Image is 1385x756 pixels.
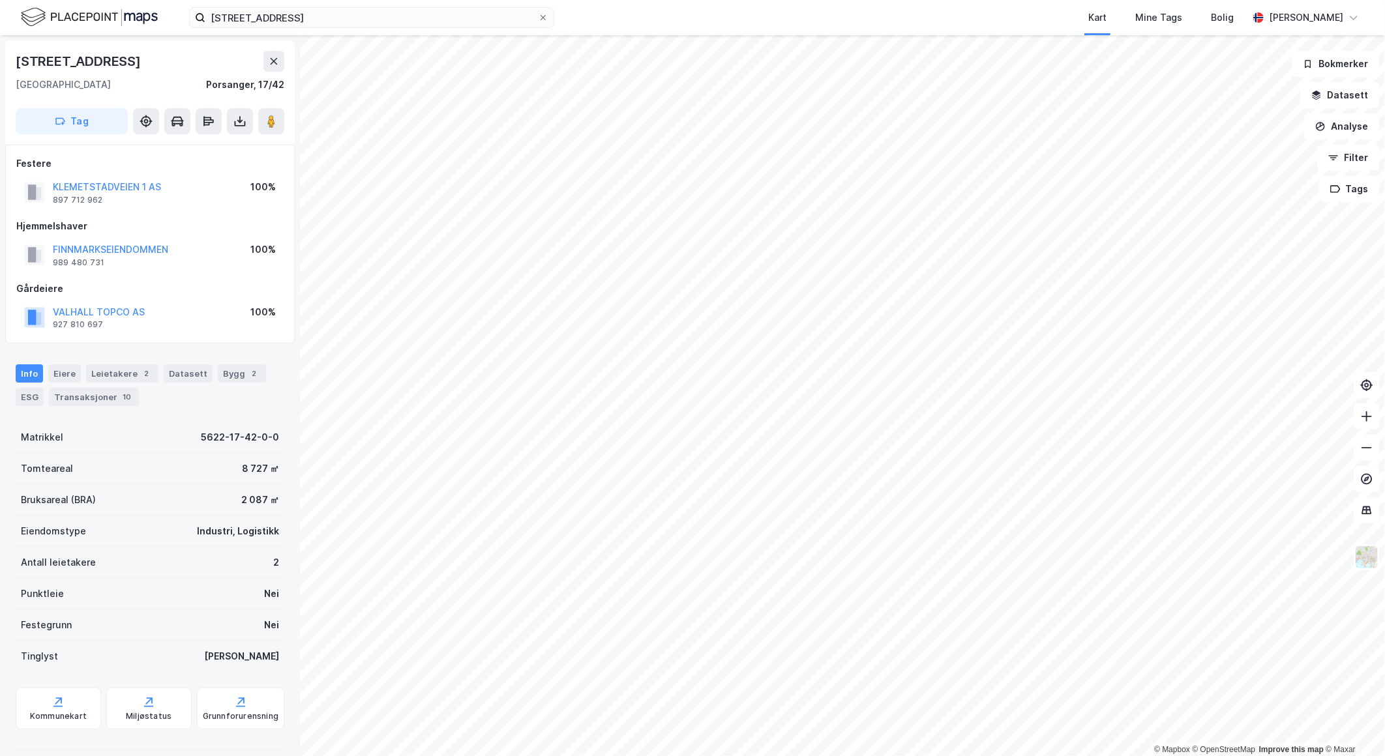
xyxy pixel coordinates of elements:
[218,364,266,383] div: Bygg
[264,586,279,602] div: Nei
[1135,10,1182,25] div: Mine Tags
[21,429,63,445] div: Matrikkel
[21,6,158,29] img: logo.f888ab2527a4732fd821a326f86c7f29.svg
[164,364,213,383] div: Datasett
[53,257,104,268] div: 989 480 731
[53,195,102,205] div: 897 712 962
[241,492,279,508] div: 2 087 ㎡
[1320,693,1385,756] div: Kontrollprogram for chat
[250,179,276,195] div: 100%
[16,388,44,406] div: ESG
[21,648,58,664] div: Tinglyst
[205,8,538,27] input: Søk på adresse, matrikkel, gårdeiere, leietakere eller personer
[16,108,128,134] button: Tag
[21,555,96,570] div: Antall leietakere
[1354,545,1379,570] img: Z
[21,617,72,633] div: Festegrunn
[250,242,276,257] div: 100%
[49,388,139,406] div: Transaksjoner
[1269,10,1343,25] div: [PERSON_NAME]
[1319,176,1380,202] button: Tags
[21,523,86,539] div: Eiendomstype
[126,711,171,721] div: Miljøstatus
[264,617,279,633] div: Nei
[242,461,279,476] div: 8 727 ㎡
[1259,745,1324,754] a: Improve this map
[1292,51,1380,77] button: Bokmerker
[206,77,284,93] div: Porsanger, 17/42
[140,367,153,380] div: 2
[53,319,103,330] div: 927 810 697
[16,281,284,297] div: Gårdeiere
[21,586,64,602] div: Punktleie
[1088,10,1107,25] div: Kart
[1300,82,1380,108] button: Datasett
[204,648,279,664] div: [PERSON_NAME]
[1317,145,1380,171] button: Filter
[120,390,134,403] div: 10
[201,429,279,445] div: 5622-17-42-0-0
[273,555,279,570] div: 2
[203,711,278,721] div: Grunnforurensning
[48,364,81,383] div: Eiere
[1304,113,1380,139] button: Analyse
[30,711,87,721] div: Kommunekart
[1193,745,1256,754] a: OpenStreetMap
[248,367,261,380] div: 2
[16,156,284,171] div: Festere
[21,492,96,508] div: Bruksareal (BRA)
[1154,745,1190,754] a: Mapbox
[197,523,279,539] div: Industri, Logistikk
[16,364,43,383] div: Info
[16,77,111,93] div: [GEOGRAPHIC_DATA]
[250,304,276,320] div: 100%
[86,364,158,383] div: Leietakere
[1211,10,1234,25] div: Bolig
[1320,693,1385,756] iframe: Chat Widget
[21,461,73,476] div: Tomteareal
[16,218,284,234] div: Hjemmelshaver
[16,51,143,72] div: [STREET_ADDRESS]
